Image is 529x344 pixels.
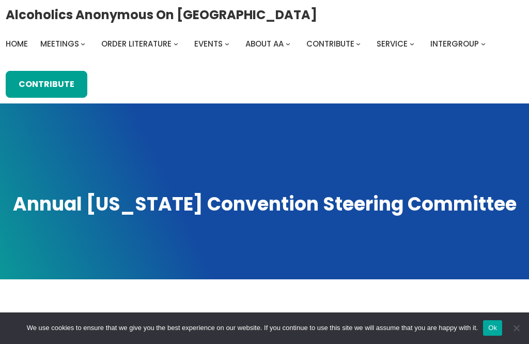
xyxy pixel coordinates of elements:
[356,41,361,46] button: Contribute submenu
[6,38,28,49] span: Home
[101,38,172,49] span: Order Literature
[194,38,223,49] span: Events
[410,41,414,46] button: Service submenu
[481,41,486,46] button: Intergroup submenu
[245,38,284,49] span: About AA
[430,37,479,51] a: Intergroup
[377,37,408,51] a: Service
[306,37,354,51] a: Contribute
[6,37,28,51] a: Home
[483,320,502,336] button: Ok
[245,37,284,51] a: About AA
[6,71,87,98] a: Contribute
[511,323,521,333] span: No
[430,38,479,49] span: Intergroup
[194,37,223,51] a: Events
[306,38,354,49] span: Contribute
[6,37,489,51] nav: Intergroup
[9,192,520,217] h1: Annual [US_STATE] Convention Steering Committee
[377,38,408,49] span: Service
[286,41,290,46] button: About AA submenu
[81,41,85,46] button: Meetings submenu
[6,4,317,26] a: Alcoholics Anonymous on [GEOGRAPHIC_DATA]
[174,41,178,46] button: Order Literature submenu
[27,323,478,333] span: We use cookies to ensure that we give you the best experience on our website. If you continue to ...
[40,38,79,49] span: Meetings
[225,41,229,46] button: Events submenu
[40,37,79,51] a: Meetings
